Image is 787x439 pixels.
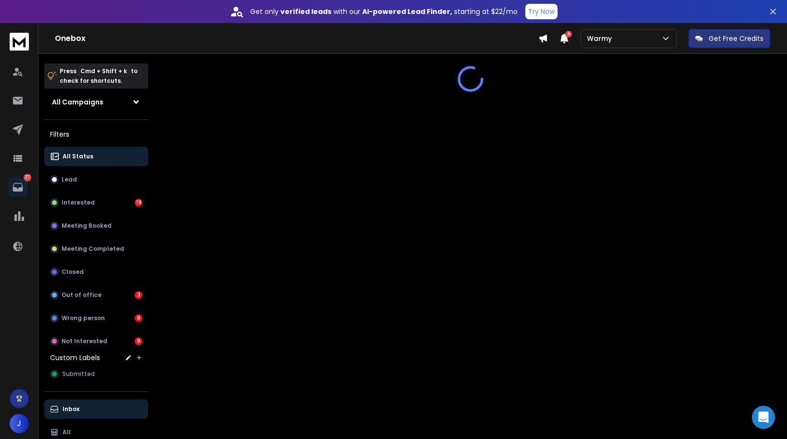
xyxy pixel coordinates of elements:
p: Out of office [62,291,102,299]
p: Get only with our starting at $22/mo [250,7,518,16]
button: Meeting Completed [44,239,148,258]
p: Press to check for shortcuts. [60,66,138,86]
h1: All Campaigns [52,97,103,107]
p: Wrong person [62,314,105,322]
button: Submitted [44,364,148,384]
p: Meeting Completed [62,245,124,253]
strong: AI-powered Lead Finder, [362,7,452,16]
p: All [63,428,71,436]
p: All Status [63,153,93,160]
button: Wrong person6 [44,309,148,328]
div: Open Intercom Messenger [752,406,775,429]
button: All Campaigns [44,92,148,112]
p: Interested [62,199,95,207]
button: Inbox [44,400,148,419]
button: Try Now [525,4,558,19]
p: Warmy [587,34,616,43]
button: Get Free Credits [688,29,770,48]
h3: Filters [44,128,148,141]
p: Inbox [63,405,79,413]
button: Not Interested9 [44,332,148,351]
span: 4 [565,31,572,38]
div: 6 [135,314,142,322]
div: 9 [135,337,142,345]
h3: Custom Labels [50,353,100,362]
button: Lead [44,170,148,189]
p: Lead [62,176,77,183]
h1: Onebox [55,33,538,44]
button: All Status [44,147,148,166]
img: logo [10,33,29,51]
strong: verified leads [280,7,331,16]
p: Meeting Booked [62,222,112,230]
button: Out of office3 [44,285,148,305]
a: 37 [8,178,27,197]
button: Meeting Booked [44,216,148,235]
button: J [10,414,29,433]
span: Cmd + Shift + k [79,65,128,77]
p: 37 [24,174,31,181]
p: Not Interested [62,337,107,345]
span: Submitted [63,370,95,378]
button: Closed [44,262,148,282]
button: Interested19 [44,193,148,212]
p: Get Free Credits [709,34,763,43]
div: 19 [135,199,142,207]
p: Closed [62,268,84,276]
div: 3 [135,291,142,299]
p: Try Now [528,7,555,16]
